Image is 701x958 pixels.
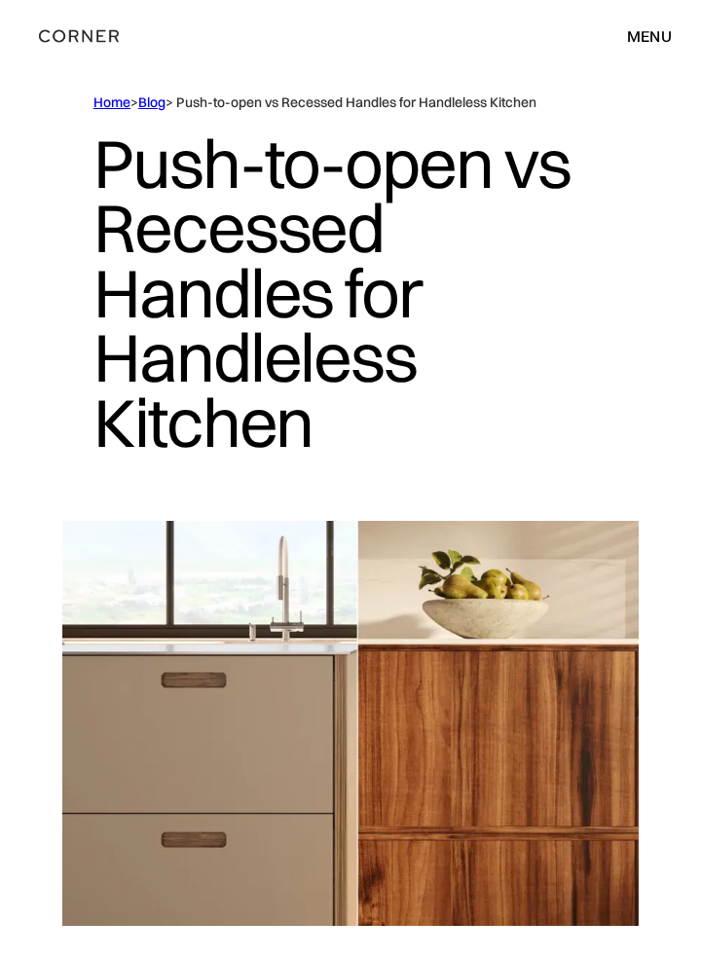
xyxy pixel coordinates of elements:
h1: Push-to-open vs Recessed Handles for Handleless Kitchen [93,112,608,474]
a: home [29,23,173,49]
a: Home [93,93,130,111]
div: > > Push-to-open vs Recessed Handles for Handleless Kitchen [93,93,608,112]
div: menu [627,28,672,44]
div: menu [608,19,672,53]
a: Blog [138,93,166,111]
